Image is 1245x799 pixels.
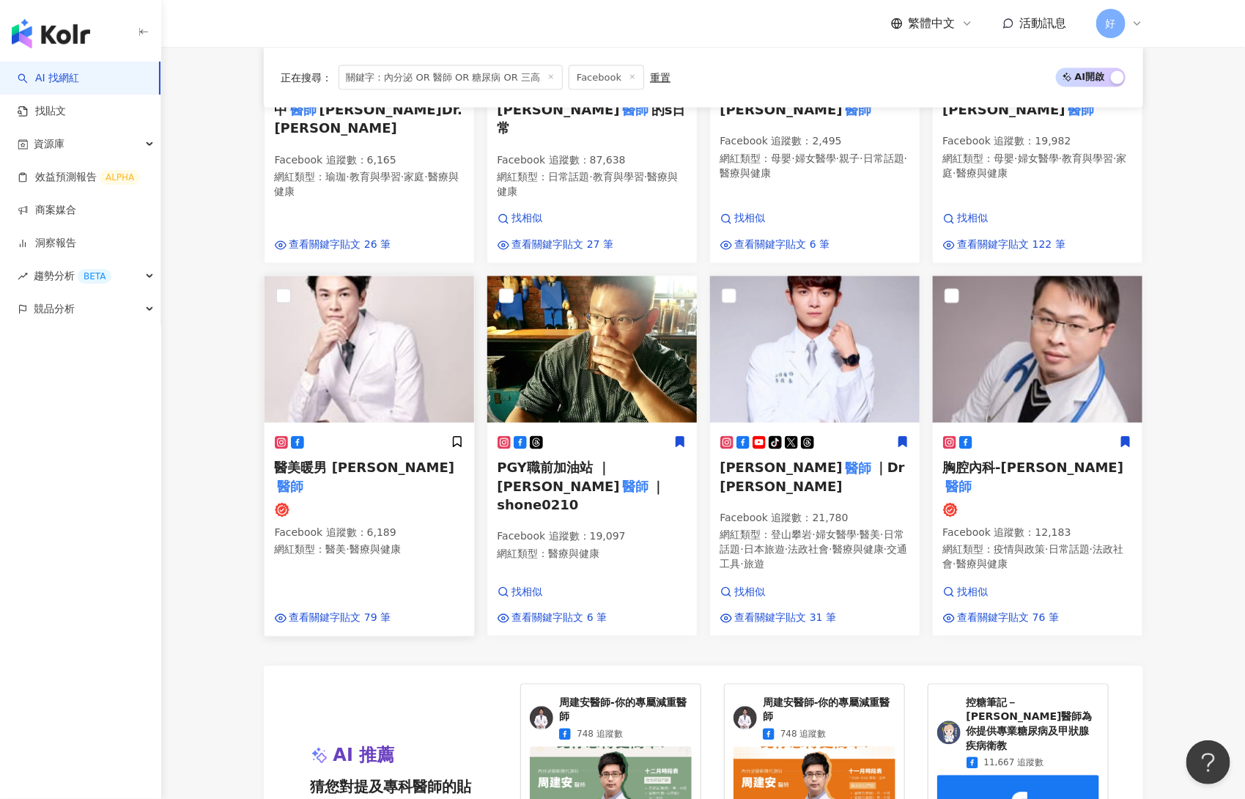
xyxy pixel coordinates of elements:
[530,707,553,730] img: KOL Avatar
[18,271,28,281] span: rise
[763,696,895,725] span: 周建安醫師-你的專屬減重醫師
[943,152,1132,180] p: 網紅類型 ：
[1062,152,1113,164] span: 教育與學習
[512,238,614,253] span: 查看關鍵字貼文 27 筆
[744,559,764,570] span: 旅遊
[347,544,350,556] span: ·
[34,292,75,325] span: 競品分析
[1018,152,1059,164] span: 婦女醫學
[735,238,830,253] span: 查看關鍵字貼文 6 筆
[498,170,687,199] p: 網紅類型 ：
[735,611,837,626] span: 查看關鍵字貼文 31 筆
[530,696,692,741] a: KOL Avatar周建安醫師-你的專屬減重醫師748 追蹤數
[937,696,1099,770] a: KOL Avatar控糖筆記－[PERSON_NAME]醫師為你提供專業糖尿病及甲狀腺疾病衛教11,667 追蹤數
[932,276,1143,637] a: KOL Avatar胸腔內科-[PERSON_NAME]醫師Facebook 追蹤數：12,183網紅類型：疫情與政策·日常話題·法政社會·醫療與健康找相似查看關鍵字貼文 76 筆
[720,238,830,253] a: 查看關鍵字貼文 6 筆
[720,212,830,227] a: 找相似
[620,476,651,497] mark: 醫師
[857,529,860,541] span: ·
[863,152,904,164] span: 日常話題
[34,128,64,161] span: 資源庫
[836,152,839,164] span: ·
[958,611,1060,626] span: 查看關鍵字貼文 76 筆
[994,152,1015,164] span: 母嬰
[953,167,956,179] span: ·
[709,276,920,637] a: KOL Avatar[PERSON_NAME]醫師｜Dr [PERSON_NAME]Facebook 追蹤數：21,780網紅類型：登山攀岩·婦女醫學·醫美·日常話題·日本旅遊·法政社會·醫療與...
[953,559,956,570] span: ·
[994,544,1046,556] span: 疫情與政策
[839,152,860,164] span: 親子
[18,104,66,119] a: 找貼文
[350,544,401,556] span: 醫療與健康
[816,529,857,541] span: 婦女醫學
[958,586,989,600] span: 找相似
[741,559,744,570] span: ·
[404,171,424,183] span: 家庭
[275,460,455,476] span: 醫美暖男 [PERSON_NAME]
[275,526,464,541] p: Facebook 追蹤數 ： 6,189
[720,460,843,476] span: [PERSON_NAME]
[829,544,832,556] span: ·
[498,611,607,626] a: 查看關鍵字貼文 6 筆
[12,19,90,48] img: logo
[967,696,1099,754] span: 控糖筆記－[PERSON_NAME]醫師為你提供專業糖尿病及甲狀腺疾病衛教
[289,611,391,626] span: 查看關鍵字貼文 79 筆
[498,238,614,253] a: 查看關鍵字貼文 27 筆
[720,544,908,570] span: 交通工具
[498,530,687,545] p: Facebook 追蹤數 ： 19,097
[559,696,692,725] span: 周建安醫師-你的專屬減重醫師
[832,544,884,556] span: 醫療與健康
[720,167,772,179] span: 醫療與健康
[785,544,788,556] span: ·
[18,170,140,185] a: 效益預測報告ALPHA
[549,171,590,183] span: 日常話題
[275,171,459,197] span: 醫療與健康
[1049,544,1090,556] span: 日常話題
[943,526,1132,541] p: Facebook 追蹤數 ： 12,183
[498,153,687,168] p: Facebook 追蹤數 ： 87,638
[326,171,347,183] span: 瑜珈
[943,134,1132,149] p: Facebook 追蹤數 ： 19,982
[943,586,1060,600] a: 找相似
[644,171,647,183] span: ·
[512,611,607,626] span: 查看關鍵字貼文 6 筆
[909,15,956,32] span: 繁體中文
[18,203,76,218] a: 商案媒合
[744,544,785,556] span: 日本旅遊
[772,529,813,541] span: 登山攀岩
[1015,152,1018,164] span: ·
[956,559,1008,570] span: 醫療與健康
[943,102,1065,117] span: [PERSON_NAME]
[943,543,1132,572] p: 網紅類型 ：
[34,259,111,292] span: 趨勢分析
[1186,740,1230,784] iframe: Help Scout Beacon - Open
[590,171,593,183] span: ·
[512,212,543,227] span: 找相似
[347,171,350,183] span: ·
[1020,16,1067,30] span: 活動訊息
[904,152,907,164] span: ·
[735,212,766,227] span: 找相似
[275,102,288,117] span: 中
[984,756,1044,770] span: 11,667 追蹤數
[498,586,607,600] a: 找相似
[958,212,989,227] span: 找相似
[843,458,874,479] mark: 醫師
[333,744,395,769] span: AI 推薦
[843,100,874,120] mark: 醫師
[326,544,347,556] span: 醫美
[275,476,306,497] mark: 醫師
[1090,544,1093,556] span: ·
[943,238,1066,253] a: 查看關鍵字貼文 122 筆
[498,212,614,227] a: 找相似
[339,65,564,89] span: 關鍵字：內分泌 OR 醫師 OR 糖尿病 OR 三高
[720,134,909,149] p: Facebook 追蹤數 ： 2,495
[350,171,401,183] span: 教育與學習
[860,152,862,164] span: ·
[1113,152,1116,164] span: ·
[735,586,766,600] span: 找相似
[720,529,909,572] p: 網紅類型 ：
[487,276,698,637] a: KOL AvatarPGY職前加油站 ｜ [PERSON_NAME]醫師｜shone0210Facebook 追蹤數：19,097網紅類型：醫療與健康找相似查看關鍵字貼文 6 筆
[788,544,829,556] span: 法政社會
[577,728,623,741] span: 748 追蹤數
